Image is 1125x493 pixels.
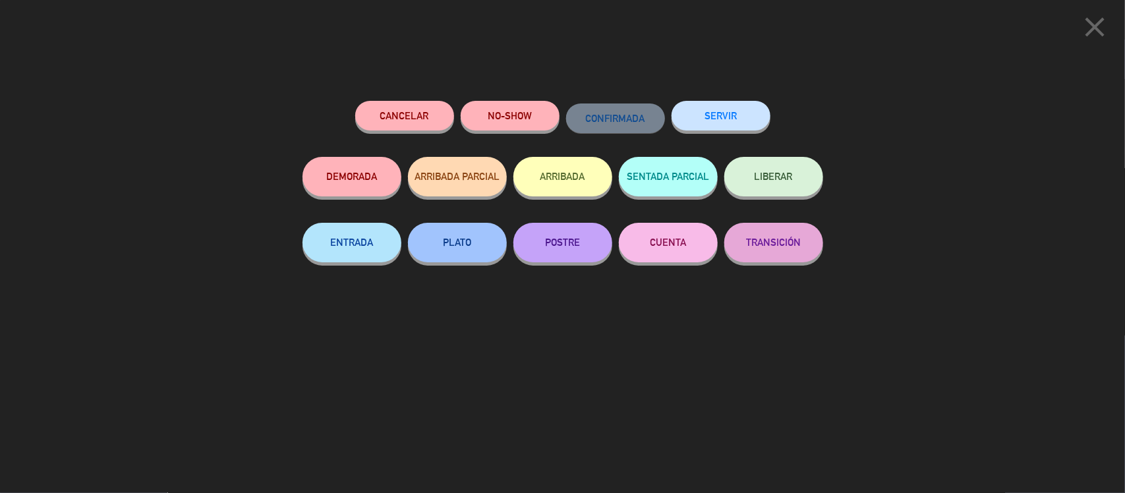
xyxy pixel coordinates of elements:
button: TRANSICIÓN [724,223,823,262]
button: SERVIR [672,101,770,130]
button: close [1074,10,1115,49]
i: close [1078,11,1111,43]
button: ARRIBADA PARCIAL [408,157,507,196]
button: CUENTA [619,223,718,262]
button: Cancelar [355,101,454,130]
button: PLATO [408,223,507,262]
button: ARRIBADA [513,157,612,196]
span: LIBERAR [755,171,793,182]
button: SENTADA PARCIAL [619,157,718,196]
button: DEMORADA [303,157,401,196]
button: LIBERAR [724,157,823,196]
button: NO-SHOW [461,101,560,130]
button: CONFIRMADA [566,103,665,133]
span: CONFIRMADA [586,113,645,124]
span: ARRIBADA PARCIAL [415,171,500,182]
button: POSTRE [513,223,612,262]
button: ENTRADA [303,223,401,262]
